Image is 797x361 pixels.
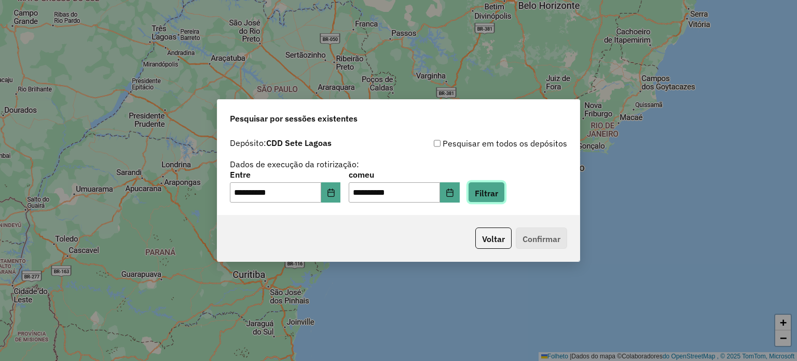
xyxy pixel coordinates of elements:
font: Filtrar [475,188,498,198]
button: Voltar [475,228,512,249]
font: Pesquisar em todos os depósitos [443,138,567,149]
button: Filtrar [468,182,505,203]
font: Depósito: [230,138,266,148]
font: Entre [230,169,251,180]
font: CDD Sete Lagoas [266,138,332,148]
font: Pesquisar por sessões existentes [230,113,358,124]
font: Voltar [482,234,505,244]
button: Escolha a data [440,182,460,203]
button: Escolha a data [321,182,341,203]
font: Dados de execução da rotirização: [230,159,359,169]
font: comeu [349,169,374,180]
